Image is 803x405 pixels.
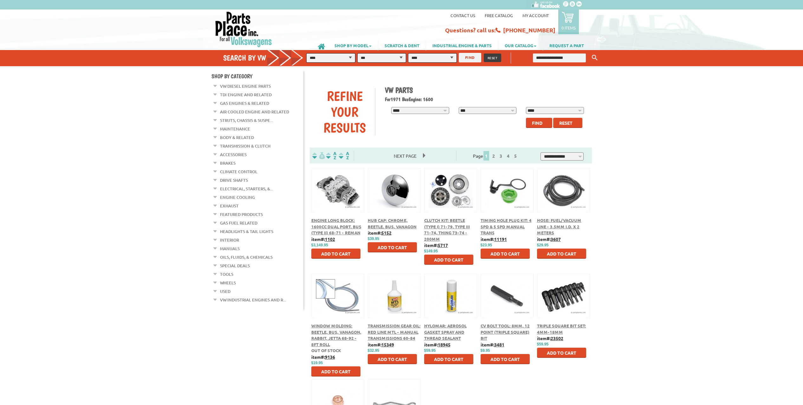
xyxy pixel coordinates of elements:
b: item#: [537,335,563,341]
a: Gas Fuel Related [220,219,257,227]
span: $23.95 [481,243,492,247]
a: Tools [220,270,233,278]
a: SCRATCH & DENT [378,40,426,51]
b: item#: [481,236,507,242]
a: Wheels [220,279,236,287]
a: Featured Products [220,210,263,218]
a: Used [220,287,230,295]
a: Struts, Chassis & Suspe... [220,116,273,124]
a: SHOP BY MODEL [328,40,378,51]
span: RESET [488,55,498,60]
span: $39.95 [368,237,379,241]
a: Maintenance [220,125,250,133]
a: Air Cooled Engine and Related [220,108,289,116]
a: Next Page [387,153,423,159]
button: Add to Cart [311,366,360,377]
button: Add to Cart [481,354,530,364]
img: filterpricelow.svg [312,152,325,159]
u: 9136 [325,354,335,360]
a: 4 [505,153,511,159]
u: 5717 [438,242,448,248]
a: Hylomar: Aerosol Gasket Spray and Thread Sealant [424,323,467,341]
span: Add to Cart [321,369,351,374]
button: RESET [484,54,502,62]
a: OUR CATALOG [498,40,543,51]
a: Headlights & Tail Lights [220,227,273,236]
span: Add to Cart [434,356,463,362]
a: Oils, Fluids, & Chemicals [220,253,273,261]
a: 3 [498,153,504,159]
u: 18945 [438,342,450,347]
a: Interior [220,236,239,244]
h1: VW Parts [385,85,587,95]
img: Parts Place Inc! [215,11,273,47]
a: Drive Shafts [220,176,248,184]
span: Add to Cart [490,356,520,362]
span: $59.95 [537,342,549,346]
button: Keyword Search [590,53,599,63]
a: Brakes [220,159,236,167]
span: $59.95 [424,348,436,353]
a: 5 [513,153,518,159]
a: INDUSTRIAL ENGINE & PARTS [426,40,498,51]
button: Find [526,118,552,128]
span: Engine Long Block: 1600cc Dual Port, Bus (Type II) 68-71 - Reman [311,218,361,235]
span: Hub Cap: Chrome, Beetle, Bus, Vanagon [368,218,417,229]
b: item#: [311,354,335,360]
a: Triple Square Bit Set: 4mm-18mm [537,323,586,335]
u: 1102 [325,236,335,242]
a: Clutch Kit: Beetle (Type I) 71-79, Type III 71-74, Thing 73-74 - 200mm [424,218,470,242]
span: Add to Cart [490,251,520,256]
a: Body & Related [220,133,254,142]
button: Add to Cart [424,255,473,265]
u: 3607 [551,236,561,242]
button: Add to Cart [368,354,417,364]
a: Timing Hole Plug Kit: 4 Spd & 5 Spd Manual Trans [481,218,532,235]
span: Engine: 1600 [409,96,433,102]
a: Window Molding: Beetle, Bus, Vanagon, Rabbit, Jetta 68-92 - 8ft Roll [311,323,361,347]
a: My Account [522,13,549,18]
a: Contact us [450,13,475,18]
span: Out of stock [311,348,341,353]
p: 0 items [561,25,576,30]
u: 15349 [381,342,394,347]
b: item#: [424,242,448,248]
a: VW Diesel Engine Parts [220,82,271,90]
a: 0 items [558,9,579,34]
a: 2 [491,153,496,159]
a: Hose: Fuel/Vacuum Line - 3.5mm I.D. x 2 meters [537,218,581,235]
span: $3,149.95 [311,243,328,247]
b: item#: [368,342,394,347]
a: Accessories [220,150,247,159]
b: item#: [481,342,504,347]
span: Add to Cart [378,356,407,362]
u: 23502 [551,335,563,341]
span: Add to Cart [434,257,463,263]
span: Reset [559,120,573,126]
h2: 1971 Bus [385,96,587,102]
u: 11191 [494,236,507,242]
u: 3481 [494,342,504,347]
a: Transmission Gear Oil: Red Line MTL - Manual Transmissions 60-84 [368,323,421,341]
span: $149.95 [424,249,438,253]
h4: Search by VW [223,53,310,62]
span: Find [532,120,542,126]
span: Add to Cart [547,350,576,356]
a: Electrical, Starters, &... [220,185,273,193]
button: Add to Cart [368,242,417,252]
button: Add to Cart [311,249,360,259]
a: CV Bolt Tool: 8mm, 12 Point (Triple Square) Bit [481,323,530,341]
a: Engine Cooling [220,193,255,201]
a: Free Catalog [485,13,513,18]
span: Add to Cart [378,244,407,250]
button: Add to Cart [481,249,530,259]
a: Gas Engines & Related [220,99,269,107]
span: $32.95 [368,348,379,353]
